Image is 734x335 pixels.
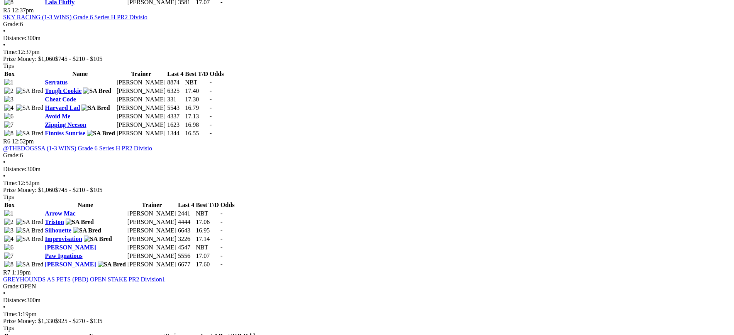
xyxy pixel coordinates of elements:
[220,219,222,225] span: -
[16,88,44,94] img: SA Bred
[3,283,731,290] div: OPEN
[185,113,209,120] td: 17.13
[45,88,81,94] a: Tough Cookie
[185,104,209,112] td: 16.79
[195,235,219,243] td: 17.14
[185,121,209,129] td: 16.98
[12,138,34,145] span: 12:52pm
[195,227,219,234] td: 16.95
[127,261,177,268] td: [PERSON_NAME]
[45,121,86,128] a: Zipping Neeson
[220,210,222,217] span: -
[81,104,110,111] img: SA Bred
[127,244,177,251] td: [PERSON_NAME]
[185,96,209,103] td: 17.30
[3,304,5,310] span: •
[3,159,5,165] span: •
[4,104,14,111] img: 4
[3,194,14,200] span: Tips
[16,130,44,137] img: SA Bred
[4,121,14,128] img: 7
[167,70,184,78] th: Last 4
[44,70,115,78] th: Name
[210,96,212,103] span: -
[127,201,177,209] th: Trainer
[3,276,165,283] a: GREYHOUNDS AS PETS (PBD) OPEN STAKE PR2 Division1
[4,253,14,259] img: 7
[4,236,14,242] img: 4
[3,187,731,194] div: Prize Money: $1,060
[220,253,222,259] span: -
[45,79,68,86] a: Serratus
[45,210,75,217] a: Arrow Mac
[195,244,219,251] td: NBT
[45,227,71,234] a: Silhouette
[3,21,20,27] span: Grade:
[87,130,115,137] img: SA Bred
[3,145,152,152] a: @THEDOGSSA (1-3 WINS) Grade 6 Series H PR2 Divisio
[45,261,96,268] a: [PERSON_NAME]
[178,201,195,209] th: Last 4
[3,49,18,55] span: Time:
[127,252,177,260] td: [PERSON_NAME]
[210,79,212,86] span: -
[220,244,222,251] span: -
[45,236,82,242] a: Improvisation
[195,201,219,209] th: Best T/D
[220,201,235,209] th: Odds
[3,297,731,304] div: 300m
[3,311,18,317] span: Time:
[127,210,177,217] td: [PERSON_NAME]
[4,227,14,234] img: 3
[185,87,209,95] td: 17.40
[210,88,212,94] span: -
[3,35,731,42] div: 300m
[195,210,219,217] td: NBT
[55,56,103,62] span: $745 - $210 - $105
[4,79,14,86] img: 1
[45,96,76,103] a: Cheat Code
[16,227,44,234] img: SA Bred
[16,261,44,268] img: SA Bred
[3,42,5,48] span: •
[45,244,96,251] a: [PERSON_NAME]
[178,261,195,268] td: 6677
[45,104,80,111] a: Harvard Lad
[178,227,195,234] td: 6643
[127,218,177,226] td: [PERSON_NAME]
[3,173,5,179] span: •
[185,70,209,78] th: Best T/D
[3,14,147,20] a: SKY RACING (1-3 WINS) Grade 6 Series H PR2 Divisio
[3,269,10,276] span: R7
[178,218,195,226] td: 4444
[3,290,5,296] span: •
[116,113,166,120] td: [PERSON_NAME]
[3,56,731,62] div: Prize Money: $1,060
[220,236,222,242] span: -
[178,235,195,243] td: 3226
[116,130,166,137] td: [PERSON_NAME]
[178,252,195,260] td: 5556
[3,62,14,69] span: Tips
[167,130,184,137] td: 1344
[167,79,184,86] td: 8874
[167,96,184,103] td: 331
[4,219,14,226] img: 2
[210,121,212,128] span: -
[3,180,731,187] div: 12:52pm
[45,113,70,120] a: Avoid Me
[83,88,111,94] img: SA Bred
[12,7,34,13] span: 12:37pm
[220,227,222,234] span: -
[210,113,212,120] span: -
[45,219,64,225] a: Triston
[167,121,184,129] td: 1623
[16,219,44,226] img: SA Bred
[3,318,731,325] div: Prize Money: $1,330
[195,218,219,226] td: 17.06
[3,297,26,303] span: Distance:
[3,283,20,290] span: Grade:
[3,49,731,56] div: 12:37pm
[3,152,731,159] div: 6
[4,210,14,217] img: 1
